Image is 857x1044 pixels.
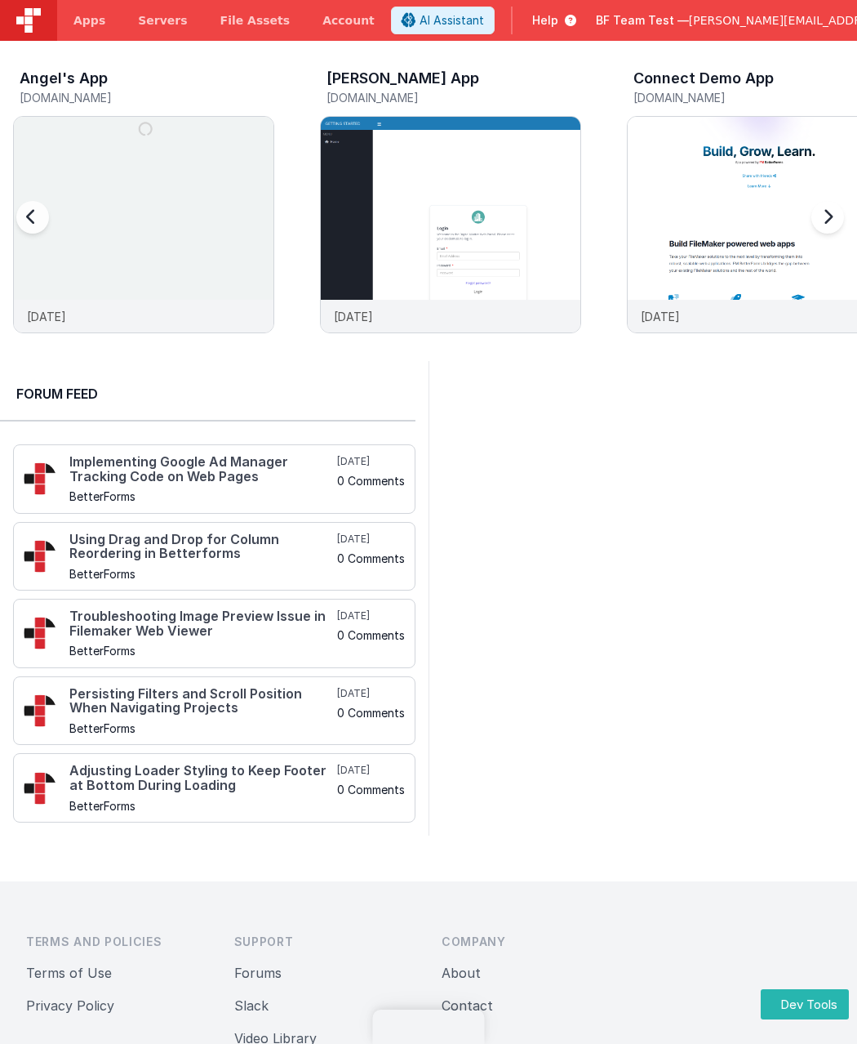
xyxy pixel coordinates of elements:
[69,800,334,812] h5: BetterForms
[13,676,415,746] a: Persisting Filters and Scroll Position When Navigating Projects BetterForms [DATE] 0 Comments
[26,965,112,981] a: Terms of Use
[391,7,495,34] button: AI Assistant
[337,707,405,719] h5: 0 Comments
[337,533,405,546] h5: [DATE]
[337,609,405,622] h5: [DATE]
[442,965,481,981] a: About
[24,694,56,727] img: 295_2.png
[13,599,415,668] a: Troubleshooting Image Preview Issue in Filemaker Web Viewer BetterForms [DATE] 0 Comments
[532,12,558,29] span: Help
[26,934,208,950] h3: Terms and Policies
[69,722,334,734] h5: BetterForms
[24,462,56,495] img: 295_2.png
[24,772,56,805] img: 295_2.png
[234,997,269,1014] a: Slack
[234,934,416,950] h3: Support
[69,764,334,792] h4: Adjusting Loader Styling to Keep Footer at Bottom During Loading
[220,12,291,29] span: File Assets
[13,522,415,591] a: Using Drag and Drop for Column Reordering in Betterforms BetterForms [DATE] 0 Comments
[69,645,334,657] h5: BetterForms
[326,91,581,104] h5: [DOMAIN_NAME]
[13,444,415,514] a: Implementing Google Ad Manager Tracking Code on Web Pages BetterForms [DATE] 0 Comments
[373,1010,485,1044] iframe: Marker.io feedback button
[24,540,56,573] img: 295_2.png
[20,91,274,104] h5: [DOMAIN_NAME]
[138,12,187,29] span: Servers
[337,455,405,468] h5: [DATE]
[596,12,689,29] span: BF Team Test —
[69,490,334,502] h5: BetterForms
[442,996,493,1015] button: Contact
[337,629,405,641] h5: 0 Comments
[337,552,405,564] h5: 0 Comments
[641,308,680,325] p: [DATE]
[442,934,624,950] h3: Company
[69,455,334,484] h4: Implementing Google Ad Manager Tracking Code on Web Pages
[234,963,282,983] button: Forums
[13,753,415,823] a: Adjusting Loader Styling to Keep Footer at Bottom During Loading BetterForms [DATE] 0 Comments
[69,533,334,561] h4: Using Drag and Drop for Column Reordering in Betterforms
[337,687,405,700] h5: [DATE]
[69,687,334,716] h4: Persisting Filters and Scroll Position When Navigating Projects
[334,308,373,325] p: [DATE]
[337,783,405,796] h5: 0 Comments
[442,963,481,983] button: About
[337,475,405,487] h5: 0 Comments
[16,384,399,404] h2: Forum Feed
[24,617,56,649] img: 295_2.png
[234,996,269,1015] button: Slack
[761,989,849,1019] button: Dev Tools
[326,70,479,87] h3: [PERSON_NAME] App
[73,12,105,29] span: Apps
[26,997,114,1014] a: Privacy Policy
[337,764,405,777] h5: [DATE]
[633,70,774,87] h3: Connect Demo App
[20,70,108,87] h3: Angel's App
[69,609,334,638] h4: Troubleshooting Image Preview Issue in Filemaker Web Viewer
[69,568,334,580] h5: BetterForms
[420,12,484,29] span: AI Assistant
